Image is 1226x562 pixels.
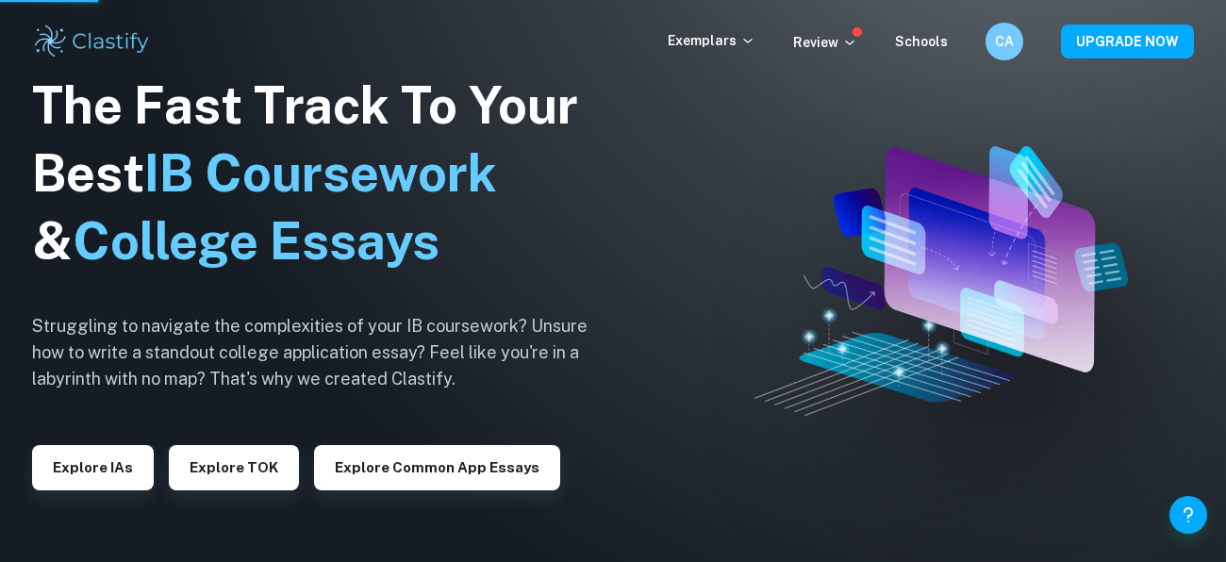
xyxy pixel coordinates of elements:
a: Explore IAs [32,457,154,475]
img: Clastify logo [32,23,152,60]
button: Explore TOK [169,445,299,490]
a: Explore Common App essays [314,457,560,475]
button: Explore IAs [32,445,154,490]
a: Schools [895,34,948,49]
p: Exemplars [668,30,755,51]
a: Explore TOK [169,457,299,475]
button: CA [986,23,1023,60]
span: IB Coursework [144,143,497,203]
button: Explore Common App essays [314,445,560,490]
span: College Essays [73,211,439,271]
h6: CA [994,31,1016,52]
img: Clastify hero [754,146,1128,416]
h6: Struggling to navigate the complexities of your IB coursework? Unsure how to write a standout col... [32,313,617,392]
h1: The Fast Track To Your Best & [32,72,617,275]
button: UPGRADE NOW [1061,25,1194,58]
button: Help and Feedback [1169,496,1207,534]
p: Review [793,32,857,53]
